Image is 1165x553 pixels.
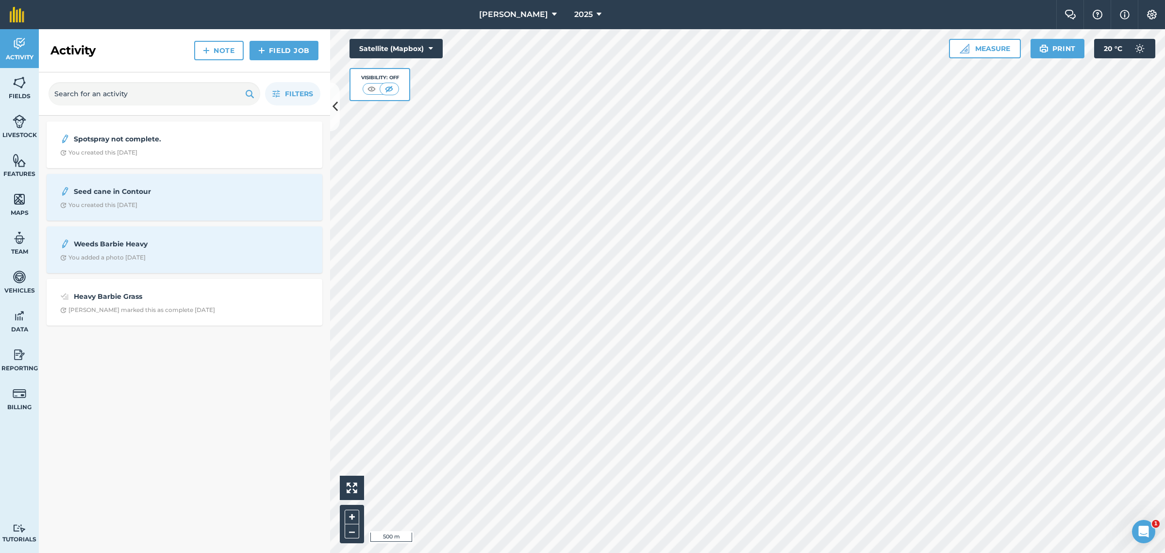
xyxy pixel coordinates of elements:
img: svg+xml;base64,PD94bWwgdmVyc2lvbj0iMS4wIiBlbmNvZGluZz0idXRmLTgiPz4KPCEtLSBHZW5lcmF0b3I6IEFkb2JlIE... [13,270,26,284]
div: You created this [DATE] [60,201,137,209]
strong: Weeds Barbie Heavy [74,239,228,249]
img: svg+xml;base64,PHN2ZyB4bWxucz0iaHR0cDovL3d3dy53My5vcmcvMjAwMC9zdmciIHdpZHRoPSI1NiIgaGVpZ2h0PSI2MC... [13,75,26,90]
img: svg+xml;base64,PD94bWwgdmVyc2lvbj0iMS4wIiBlbmNvZGluZz0idXRmLTgiPz4KPCEtLSBHZW5lcmF0b3I6IEFkb2JlIE... [13,386,26,401]
span: 1 [1152,520,1160,528]
img: svg+xml;base64,PHN2ZyB4bWxucz0iaHR0cDovL3d3dy53My5vcmcvMjAwMC9zdmciIHdpZHRoPSIxOSIgaGVpZ2h0PSIyNC... [1039,43,1048,54]
button: + [345,510,359,524]
button: Filters [265,82,320,105]
button: 20 °C [1094,39,1155,58]
img: svg+xml;base64,PD94bWwgdmVyc2lvbj0iMS4wIiBlbmNvZGluZz0idXRmLTgiPz4KPCEtLSBHZW5lcmF0b3I6IEFkb2JlIE... [60,291,69,302]
a: Weeds Barbie HeavyClock with arrow pointing clockwiseYou added a photo [DATE] [52,232,316,267]
img: svg+xml;base64,PHN2ZyB4bWxucz0iaHR0cDovL3d3dy53My5vcmcvMjAwMC9zdmciIHdpZHRoPSIxNyIgaGVpZ2h0PSIxNy... [1120,9,1130,20]
img: svg+xml;base64,PHN2ZyB4bWxucz0iaHR0cDovL3d3dy53My5vcmcvMjAwMC9zdmciIHdpZHRoPSI1MCIgaGVpZ2h0PSI0MC... [366,84,378,94]
img: svg+xml;base64,PHN2ZyB4bWxucz0iaHR0cDovL3d3dy53My5vcmcvMjAwMC9zdmciIHdpZHRoPSI1MCIgaGVpZ2h0PSI0MC... [383,84,395,94]
div: You added a photo [DATE] [60,254,146,261]
img: A question mark icon [1092,10,1103,19]
img: svg+xml;base64,PD94bWwgdmVyc2lvbj0iMS4wIiBlbmNvZGluZz0idXRmLTgiPz4KPCEtLSBHZW5lcmF0b3I6IEFkb2JlIE... [60,186,70,197]
a: Seed cane in ContourClock with arrow pointing clockwiseYou created this [DATE] [52,180,316,215]
img: Clock with arrow pointing clockwise [60,307,67,313]
img: Four arrows, one pointing top left, one top right, one bottom right and the last bottom left [347,483,357,493]
button: Print [1031,39,1085,58]
iframe: Intercom live chat [1132,520,1155,543]
strong: Heavy Barbie Grass [74,291,228,302]
img: svg+xml;base64,PD94bWwgdmVyc2lvbj0iMS4wIiBlbmNvZGluZz0idXRmLTgiPz4KPCEtLSBHZW5lcmF0b3I6IEFkb2JlIE... [1130,39,1149,58]
img: svg+xml;base64,PD94bWwgdmVyc2lvbj0iMS4wIiBlbmNvZGluZz0idXRmLTgiPz4KPCEtLSBHZW5lcmF0b3I6IEFkb2JlIE... [13,524,26,533]
img: svg+xml;base64,PD94bWwgdmVyc2lvbj0iMS4wIiBlbmNvZGluZz0idXRmLTgiPz4KPCEtLSBHZW5lcmF0b3I6IEFkb2JlIE... [60,133,70,145]
img: svg+xml;base64,PD94bWwgdmVyc2lvbj0iMS4wIiBlbmNvZGluZz0idXRmLTgiPz4KPCEtLSBHZW5lcmF0b3I6IEFkb2JlIE... [13,114,26,129]
button: Measure [949,39,1021,58]
a: Field Job [250,41,318,60]
a: Note [194,41,244,60]
span: Filters [285,88,313,99]
img: Ruler icon [960,44,969,53]
img: svg+xml;base64,PHN2ZyB4bWxucz0iaHR0cDovL3d3dy53My5vcmcvMjAwMC9zdmciIHdpZHRoPSIxOSIgaGVpZ2h0PSIyNC... [245,88,254,100]
img: svg+xml;base64,PD94bWwgdmVyc2lvbj0iMS4wIiBlbmNvZGluZz0idXRmLTgiPz4KPCEtLSBHZW5lcmF0b3I6IEFkb2JlIE... [13,347,26,362]
button: – [345,524,359,538]
img: svg+xml;base64,PHN2ZyB4bWxucz0iaHR0cDovL3d3dy53My5vcmcvMjAwMC9zdmciIHdpZHRoPSIxNCIgaGVpZ2h0PSIyNC... [258,45,265,56]
img: Clock with arrow pointing clockwise [60,255,67,261]
img: svg+xml;base64,PD94bWwgdmVyc2lvbj0iMS4wIiBlbmNvZGluZz0idXRmLTgiPz4KPCEtLSBHZW5lcmF0b3I6IEFkb2JlIE... [60,238,70,250]
img: svg+xml;base64,PD94bWwgdmVyc2lvbj0iMS4wIiBlbmNvZGluZz0idXRmLTgiPz4KPCEtLSBHZW5lcmF0b3I6IEFkb2JlIE... [13,231,26,245]
strong: Seed cane in Contour [74,186,228,197]
div: Visibility: Off [361,74,399,82]
h2: Activity [50,43,96,58]
img: svg+xml;base64,PHN2ZyB4bWxucz0iaHR0cDovL3d3dy53My5vcmcvMjAwMC9zdmciIHdpZHRoPSIxNCIgaGVpZ2h0PSIyNC... [203,45,210,56]
img: svg+xml;base64,PD94bWwgdmVyc2lvbj0iMS4wIiBlbmNvZGluZz0idXRmLTgiPz4KPCEtLSBHZW5lcmF0b3I6IEFkb2JlIE... [13,309,26,323]
div: You created this [DATE] [60,149,137,156]
img: Two speech bubbles overlapping with the left bubble in the forefront [1065,10,1076,19]
span: 2025 [574,9,593,20]
a: Spotspray not complete.Clock with arrow pointing clockwiseYou created this [DATE] [52,127,316,162]
img: A cog icon [1146,10,1158,19]
strong: Spotspray not complete. [74,134,228,144]
button: Satellite (Mapbox) [349,39,443,58]
img: Clock with arrow pointing clockwise [60,150,67,156]
img: Clock with arrow pointing clockwise [60,202,67,208]
span: [PERSON_NAME] [479,9,548,20]
span: 20 ° C [1104,39,1122,58]
a: Heavy Barbie GrassClock with arrow pointing clockwise[PERSON_NAME] marked this as complete [DATE] [52,285,316,320]
img: fieldmargin Logo [10,7,24,22]
img: svg+xml;base64,PHN2ZyB4bWxucz0iaHR0cDovL3d3dy53My5vcmcvMjAwMC9zdmciIHdpZHRoPSI1NiIgaGVpZ2h0PSI2MC... [13,153,26,168]
img: svg+xml;base64,PHN2ZyB4bWxucz0iaHR0cDovL3d3dy53My5vcmcvMjAwMC9zdmciIHdpZHRoPSI1NiIgaGVpZ2h0PSI2MC... [13,192,26,207]
div: [PERSON_NAME] marked this as complete [DATE] [60,306,215,314]
input: Search for an activity [49,82,260,105]
img: svg+xml;base64,PD94bWwgdmVyc2lvbj0iMS4wIiBlbmNvZGluZz0idXRmLTgiPz4KPCEtLSBHZW5lcmF0b3I6IEFkb2JlIE... [13,36,26,51]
